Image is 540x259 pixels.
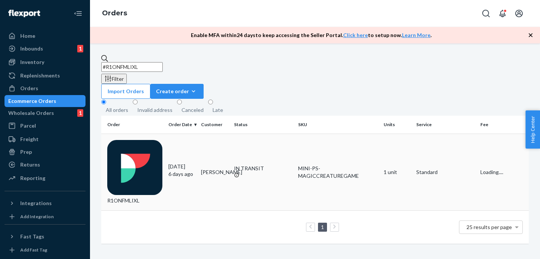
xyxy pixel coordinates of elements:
a: Parcel [4,120,85,132]
div: Late [213,106,223,114]
input: Invalid address [133,100,138,104]
div: Reporting [20,174,45,182]
a: Replenishments [4,70,85,82]
div: MINI-PS-MAGICCREATUREGAME [298,165,378,180]
div: 1 [77,45,83,52]
div: Filter [104,75,124,83]
th: Order [101,116,165,134]
a: Prep [4,146,85,158]
button: Help Center [525,110,540,149]
a: Click here [343,32,368,38]
a: Returns [4,159,85,171]
div: Add Integration [20,213,54,220]
a: Wholesale Orders1 [4,107,85,119]
input: All orders [101,100,106,104]
td: 1 unit [381,134,413,210]
p: Enable MFA within 24 days to keep accessing the Seller Portal. to setup now. . [191,31,432,39]
div: Orders [20,85,38,92]
div: Canceled [181,106,204,114]
button: Create order [150,84,204,99]
a: Page 1 is your current page [319,224,325,230]
td: Loading.... [477,134,529,210]
div: Freight [20,135,39,143]
button: Open account menu [511,6,526,21]
div: Create order [156,88,198,95]
button: Open notifications [495,6,510,21]
div: Ecommerce Orders [8,97,56,105]
input: Search orders [101,62,163,72]
div: Fast Tags [20,233,44,240]
div: Invalid address [137,106,172,114]
div: Home [20,32,35,40]
button: Filter [101,74,127,84]
button: Import Orders [101,84,150,99]
div: Customer [201,121,228,128]
input: Canceled [177,100,182,104]
div: Prep [20,148,32,156]
div: Returns [20,161,40,168]
div: IN TRANSIT [234,165,292,172]
input: Late [208,100,213,104]
button: Fast Tags [4,231,85,243]
a: Freight [4,133,85,145]
a: Learn More [402,32,430,38]
a: Add Integration [4,212,85,221]
img: Flexport logo [8,10,40,17]
td: [PERSON_NAME] [198,134,231,210]
th: Status [231,116,295,134]
a: Add Fast Tag [4,246,85,255]
th: Fee [477,116,529,134]
div: All orders [106,106,128,114]
th: SKU [295,116,381,134]
div: Replenishments [20,72,60,79]
div: 1 [77,109,83,117]
a: Reporting [4,172,85,184]
th: Order Date [165,116,198,134]
button: Integrations [4,197,85,209]
div: Parcel [20,122,36,129]
button: Open Search Box [478,6,493,21]
a: Inbounds1 [4,43,85,55]
th: Units [381,116,413,134]
div: Add Fast Tag [20,247,47,253]
a: Orders [4,82,85,94]
div: [DATE] [168,163,195,178]
div: Inbounds [20,45,43,52]
div: R1ONFMLIXL [107,140,162,204]
span: 25 results per page [466,224,512,230]
div: Wholesale Orders [8,109,54,117]
p: 6 days ago [168,170,195,178]
a: Ecommerce Orders [4,95,85,107]
th: Service [413,116,477,134]
button: Close Navigation [70,6,85,21]
p: Standard [416,168,474,176]
a: Home [4,30,85,42]
div: Integrations [20,199,52,207]
div: Inventory [20,58,44,66]
a: Inventory [4,56,85,68]
ol: breadcrumbs [96,3,133,24]
a: Orders [102,9,127,17]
